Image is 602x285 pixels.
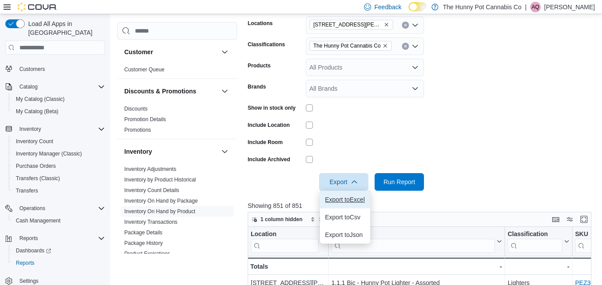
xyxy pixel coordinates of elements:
button: My Catalog (Classic) [9,93,108,105]
div: - [331,261,502,272]
button: Open list of options [412,85,419,92]
span: Inventory [16,124,105,134]
button: Enter fullscreen [579,214,589,225]
button: Export toJson [320,226,370,244]
span: 1 column hidden [260,216,302,223]
label: Include Archived [248,156,290,163]
span: Settings [19,278,38,285]
button: Sort fields [307,214,346,225]
a: Purchase Orders [12,161,59,171]
button: Catalog [16,81,41,92]
label: Classifications [248,41,285,48]
span: My Catalog (Classic) [12,94,105,104]
a: Dashboards [12,245,55,256]
button: Customer [124,48,218,56]
span: Purchase Orders [16,163,56,170]
span: Load All Apps in [GEOGRAPHIC_DATA] [25,19,105,37]
button: Customers [2,63,108,75]
a: Inventory by Product Historical [124,177,196,183]
a: Inventory Count [12,136,57,147]
h3: Customer [124,48,153,56]
button: 1 column hidden [248,214,306,225]
span: Export to Excel [325,196,365,203]
label: Show in stock only [248,104,296,111]
button: Open list of options [412,43,419,50]
span: Inventory Adjustments [124,166,176,173]
button: Operations [16,203,49,214]
button: Classification [508,230,569,253]
span: [STREET_ADDRESS][PERSON_NAME] [313,20,382,29]
button: Cash Management [9,215,108,227]
span: Cash Management [16,217,60,224]
span: Inventory Manager (Classic) [12,148,105,159]
span: Package Details [124,229,163,236]
label: Products [248,62,271,69]
a: Inventory Adjustments [124,166,176,172]
a: Inventory Count Details [124,187,179,193]
img: Cova [18,3,57,11]
a: Cash Management [12,215,64,226]
span: Export to Json [325,231,365,238]
span: Package History [124,240,163,247]
div: Product [331,230,495,239]
button: Purchase Orders [9,160,108,172]
a: Customers [16,64,48,74]
span: Promotions [124,126,151,133]
span: Promotion Details [124,116,166,123]
h3: Inventory [124,147,152,156]
span: Catalog [19,83,37,90]
h3: Discounts & Promotions [124,87,196,96]
a: Customer Queue [124,67,164,73]
button: Clear input [402,22,409,29]
button: Reports [16,233,41,244]
span: Transfers [12,185,105,196]
a: Inventory Transactions [124,219,178,225]
span: AQ [531,2,539,12]
a: Inventory Manager (Classic) [12,148,85,159]
span: Transfers (Classic) [16,175,60,182]
label: Locations [248,20,273,27]
span: The Hunny Pot Cannabis Co [309,41,392,51]
button: Remove 3850 Sheppard Ave E from selection in this group [384,22,389,27]
a: My Catalog (Classic) [12,94,68,104]
p: The Hunny Pot Cannabis Co [443,2,521,12]
button: Customer [219,47,230,57]
span: Operations [19,205,45,212]
a: Promotions [124,127,151,133]
a: My Catalog (Beta) [12,106,62,117]
span: Operations [16,203,105,214]
span: My Catalog (Beta) [16,108,59,115]
button: Open list of options [412,22,419,29]
span: Reports [12,258,105,268]
div: Totals [250,261,326,272]
span: My Catalog (Beta) [12,106,105,117]
span: Export [324,173,363,191]
button: Reports [2,232,108,244]
p: Showing 851 of 851 [248,201,595,210]
span: Customers [16,63,105,74]
button: Discounts & Promotions [219,86,230,96]
input: Dark Mode [409,2,427,11]
button: Run Report [375,173,424,191]
button: Keyboard shortcuts [550,214,561,225]
a: Inventory On Hand by Package [124,198,198,204]
span: Reports [19,235,38,242]
div: Classification [508,230,562,253]
span: Customer Queue [124,66,164,73]
a: Transfers (Classic) [12,173,63,184]
div: Product [331,230,495,253]
span: Cash Management [12,215,105,226]
span: Inventory On Hand by Product [124,208,195,215]
button: Inventory Manager (Classic) [9,148,108,160]
span: Catalog [16,81,105,92]
button: Inventory [219,146,230,157]
button: Product [331,230,502,253]
div: Customer [117,64,237,78]
button: Inventory [124,147,218,156]
button: Operations [2,202,108,215]
span: Customers [19,66,45,73]
button: Export [319,173,368,191]
span: Run Report [383,178,415,186]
